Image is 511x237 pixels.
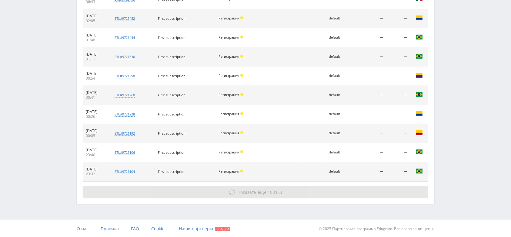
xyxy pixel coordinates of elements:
[115,74,135,78] div: stl#9721298
[416,167,423,175] img: bra.png
[219,92,239,97] span: Регистрация
[278,189,282,195] span: 53
[352,47,386,67] td: —
[77,226,89,232] span: О нас
[386,47,410,67] td: —
[86,95,106,100] div: 00:41
[115,35,135,40] div: stl#9721444
[86,19,106,23] div: 02:05
[416,53,423,60] img: bra.png
[219,16,239,20] span: Регистрация
[158,35,186,40] span: First subscription
[416,72,423,79] img: col.png
[352,143,386,162] td: —
[416,14,423,22] img: col.png
[329,55,349,59] div: default
[86,90,106,95] div: [DATE]
[240,93,243,96] span: Холд
[386,28,410,47] td: —
[240,36,243,39] span: Холд
[219,169,239,173] span: Регистрация
[352,28,386,47] td: —
[386,105,410,124] td: —
[219,54,239,59] span: Регистрация
[329,16,349,20] div: default
[329,170,349,173] div: default
[416,129,423,136] img: col.png
[86,76,106,81] div: 00:54
[86,71,106,76] div: [DATE]
[101,226,119,232] span: Правила
[352,105,386,124] td: —
[238,189,282,195] span: из
[86,52,106,57] div: [DATE]
[240,170,243,173] span: Холд
[86,114,106,119] div: 00:26
[86,57,106,62] div: 01:11
[86,148,106,153] div: [DATE]
[86,33,106,38] div: [DATE]
[86,133,106,138] div: 00:05
[158,112,186,116] span: First subscription
[115,112,135,117] div: stl#9721228
[386,143,410,162] td: —
[416,91,423,98] img: bra.png
[115,150,135,155] div: stl#9721106
[329,150,349,154] div: default
[386,86,410,105] td: —
[86,109,106,114] div: [DATE]
[219,112,239,116] span: Регистрация
[329,74,349,78] div: default
[158,93,186,97] span: First subscription
[386,162,410,181] td: —
[240,131,243,134] span: Холд
[131,226,139,232] span: FAQ
[115,54,135,59] div: stl#9721330
[86,172,106,177] div: 23:32
[352,67,386,86] td: —
[240,16,243,19] span: Холд
[219,131,239,135] span: Регистрация
[158,16,186,21] span: First subscription
[115,169,135,174] div: stl#9721104
[86,14,106,19] div: [DATE]
[268,189,273,195] span: 10
[416,110,423,117] img: col.png
[86,38,106,43] div: 01:48
[352,162,386,181] td: —
[179,226,213,232] span: Наши партнеры
[352,9,386,28] td: —
[352,86,386,105] td: —
[158,54,186,59] span: First subscription
[86,153,106,157] div: 23:40
[219,35,239,39] span: Регистрация
[240,150,243,153] span: Холд
[115,93,135,98] div: stl#9721260
[329,93,349,97] div: default
[329,36,349,39] div: default
[86,167,106,172] div: [DATE]
[240,112,243,115] span: Холд
[240,74,243,77] span: Холд
[386,124,410,143] td: —
[386,67,410,86] td: —
[215,227,230,231] span: Скидки
[86,129,106,133] div: [DATE]
[158,131,186,136] span: First subscription
[240,55,243,58] span: Холд
[416,148,423,156] img: bra.png
[386,9,410,28] td: —
[115,16,135,21] div: stl#9721482
[158,74,186,78] span: First subscription
[219,150,239,154] span: Регистрация
[158,150,186,155] span: First subscription
[329,131,349,135] div: default
[416,33,423,41] img: bra.png
[83,186,428,198] button: Показать ещё 10из53
[219,73,239,78] span: Регистрация
[329,112,349,116] div: default
[352,124,386,143] td: —
[158,169,186,174] span: First subscription
[238,189,267,195] span: Показать ещё
[115,131,135,136] div: stl#9721192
